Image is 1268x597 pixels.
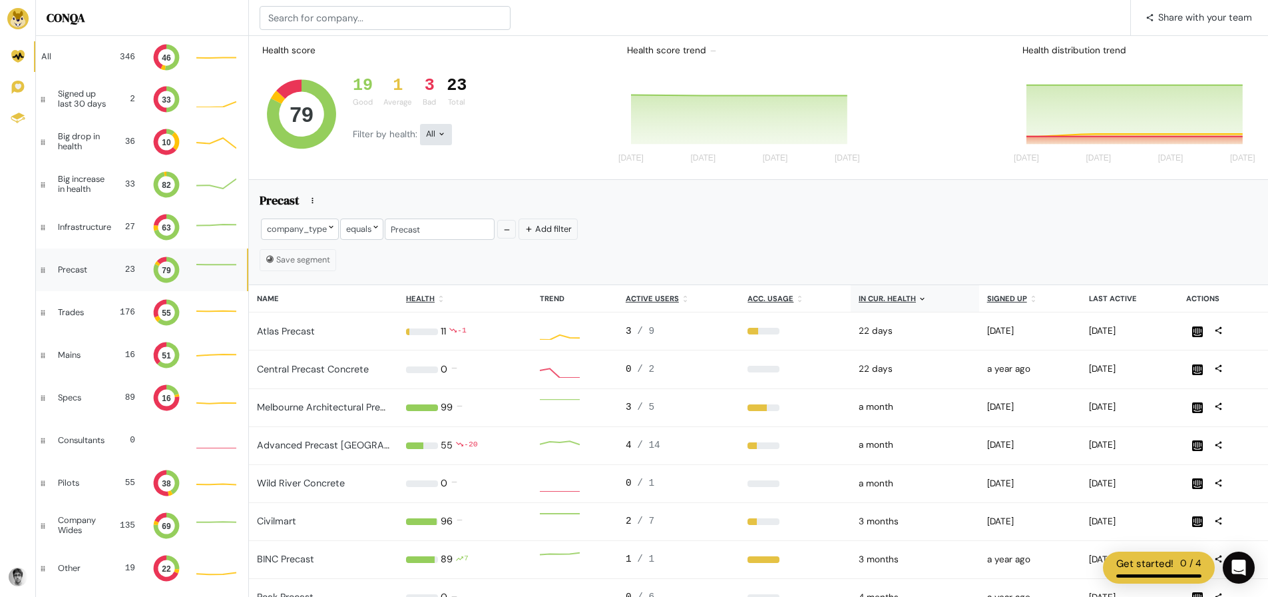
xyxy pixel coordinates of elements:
[121,178,135,191] div: 33
[36,206,248,249] a: Infrastructure 27 63
[58,132,108,151] div: Big drop in health
[987,324,1073,338] div: 2025-03-24 02:41pm
[36,121,248,163] a: Big drop in health 36 10
[114,391,135,404] div: 89
[115,434,135,446] div: 0
[58,175,110,194] div: Big increase in health
[441,400,453,415] div: 99
[618,154,644,163] tspan: [DATE]
[987,477,1073,490] div: 2025-06-10 01:47pm
[441,552,453,567] div: 89
[36,291,248,334] a: Trades 176 55
[114,263,135,276] div: 23
[859,438,971,452] div: 2025-08-25 12:00am
[859,477,971,490] div: 2025-08-18 12:00am
[1012,39,1263,63] div: Health distribution trend
[987,400,1073,414] div: 2025-04-15 11:44am
[1086,154,1111,163] tspan: [DATE]
[987,553,1073,566] div: 2024-10-31 08:24pm
[257,477,345,489] a: Wild River Concrete
[1158,154,1183,163] tspan: [DATE]
[987,294,1027,303] u: Signed up
[637,478,654,488] span: / 1
[441,324,446,339] div: 11
[114,306,135,318] div: 176
[987,438,1073,452] div: 2025-03-31 09:04pm
[747,518,843,525] div: 29%
[9,568,27,586] img: Avatar
[763,154,788,163] tspan: [DATE]
[353,129,420,140] span: Filter by health:
[36,376,248,419] a: Specs 89 16
[36,36,248,78] a: All 346 46
[119,135,135,148] div: 36
[747,556,843,563] div: 100%
[36,334,248,376] a: Mains 16 51
[747,294,793,303] u: Acc. Usage
[1089,438,1171,452] div: 2025-09-22 04:37pm
[261,219,339,239] div: company_type
[747,366,843,372] div: 0%
[353,97,373,108] div: Good
[257,515,296,527] a: Civilmart
[353,76,373,96] div: 19
[36,419,248,462] a: Consultants 0
[637,402,654,412] span: / 5
[464,438,478,453] div: -20
[859,515,971,528] div: 2025-06-23 12:00am
[58,478,103,488] div: Pilots
[1014,154,1039,163] tspan: [DATE]
[383,97,412,108] div: Average
[118,519,135,532] div: 135
[859,400,971,414] div: 2025-08-25 12:00am
[260,6,511,30] input: Search for company...
[626,400,732,415] div: 3
[691,154,716,163] tspan: [DATE]
[441,362,447,377] div: 0
[58,89,111,109] div: Signed up last 30 days
[1089,553,1171,566] div: 2025-09-22 04:02pm
[260,41,318,60] div: Health score
[36,462,248,504] a: Pilots 55 38
[747,404,843,411] div: 60%
[747,442,843,449] div: 29%
[122,221,135,233] div: 27
[1089,324,1171,338] div: 2025-09-22 04:13pm
[859,294,916,303] u: In cur. health
[340,219,383,239] div: equals
[420,124,452,145] div: All
[626,362,732,377] div: 0
[114,476,135,489] div: 55
[1178,285,1268,312] th: Actions
[249,285,398,312] th: Name
[626,476,732,491] div: 0
[36,78,248,121] a: Signed up last 30 days 2 33
[257,363,369,375] a: Central Precast Concrete
[1089,362,1171,376] div: 2025-09-08 09:03am
[114,348,135,361] div: 16
[441,476,447,491] div: 0
[257,553,314,565] a: BINC Precast
[626,514,732,529] div: 2
[114,51,135,63] div: 346
[58,265,103,275] div: Precast
[58,350,103,360] div: Mains
[41,52,103,61] div: All
[457,324,467,339] div: -1
[747,328,843,334] div: 33%
[626,294,679,303] u: Active users
[58,223,111,232] div: Infrastructure
[987,362,1073,376] div: 2024-06-17 12:33pm
[36,249,248,291] a: Precast 23 79
[447,97,467,108] div: Total
[1089,400,1171,414] div: 2025-09-22 05:20pm
[1089,515,1171,528] div: 2025-09-22 04:21pm
[626,324,732,339] div: 3
[114,562,135,574] div: 19
[1116,556,1173,572] div: Get started!
[747,480,843,487] div: 0%
[519,219,578,239] button: Add filter
[447,76,467,96] div: 23
[1081,285,1179,312] th: Last active
[122,93,135,105] div: 2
